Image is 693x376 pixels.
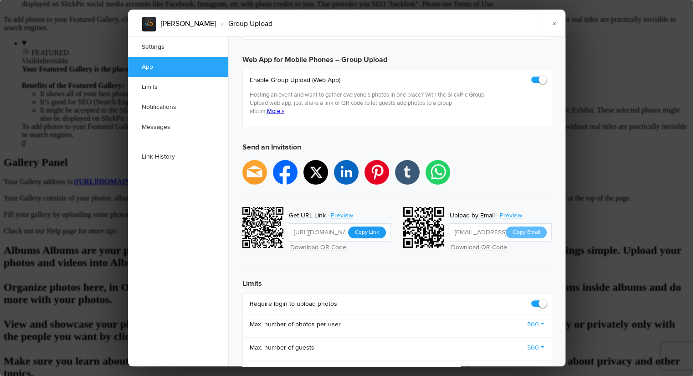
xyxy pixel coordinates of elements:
[242,271,552,289] h3: Limits
[128,57,228,77] a: App
[250,76,486,85] b: Enable Group Upload (Web App)
[161,16,216,31] li: [PERSON_NAME]
[242,134,552,160] h3: Send an Invitation
[250,320,341,329] b: Max. number of photos per user
[128,97,228,117] a: Notifications
[527,343,545,352] a: 500
[273,160,298,185] li: facebook
[506,227,547,238] button: Copy Email
[128,37,228,57] a: Settings
[450,210,495,221] div: Upload by Email
[267,108,284,115] a: More »
[250,299,337,309] b: Require login to upload photos
[426,160,450,185] li: whatsapp
[334,160,359,185] li: linkedin
[242,207,286,251] div: https://slickpic.us/1834932234Oj
[495,210,529,221] a: Preview
[242,47,552,65] h3: Web App for Mobile Phones – Group Upload
[290,243,346,251] a: Download QR Code
[451,243,507,251] a: Download QR Code
[289,210,326,221] div: Get URL Link
[326,210,360,221] a: Preview
[250,91,486,115] p: Hosting an event and want to gather everyone’s photos in one place? With the SlickPic Group Uploa...
[518,366,545,376] a: No limit
[250,343,314,352] b: Max. number of guests
[527,320,545,329] a: 500
[543,10,565,37] a: ×
[403,207,447,251] div: jkqui@slickpic.net
[128,147,228,167] a: Link History
[395,160,420,185] li: tumblr
[142,17,156,31] img: album_sample.webp
[128,117,228,137] a: Messages
[303,160,328,185] li: twitter
[364,160,389,185] li: pinterest
[348,227,386,238] button: Copy Link
[250,366,285,376] b: Set end time
[216,16,272,31] li: Group Upload
[128,77,228,97] a: Limits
